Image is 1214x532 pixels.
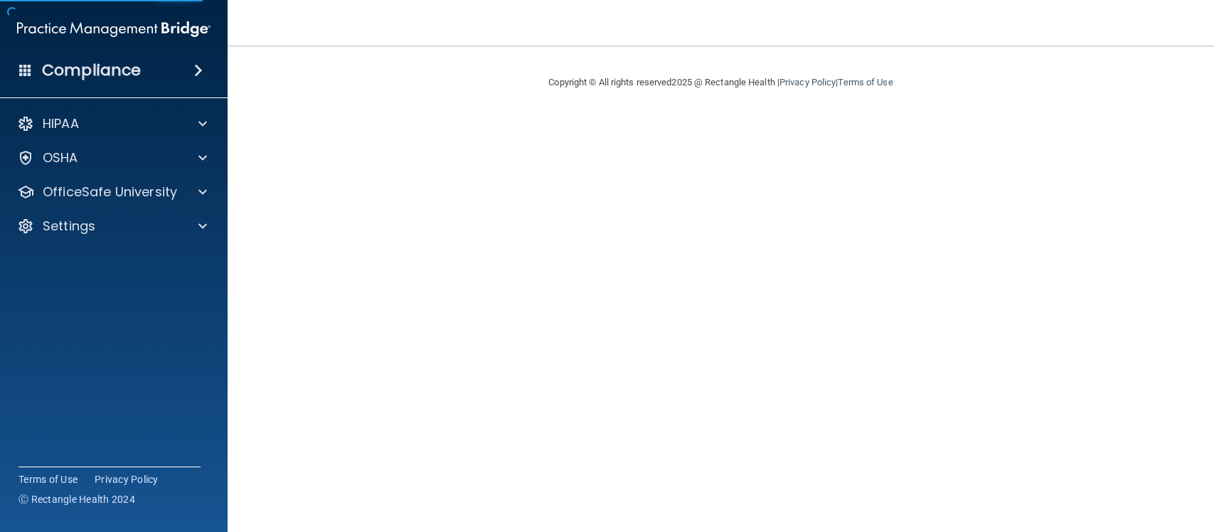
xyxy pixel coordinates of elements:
[17,183,207,201] a: OfficeSafe University
[43,218,95,235] p: Settings
[17,149,207,166] a: OSHA
[43,115,79,132] p: HIPAA
[462,60,981,105] div: Copyright © All rights reserved 2025 @ Rectangle Health | |
[779,77,836,87] a: Privacy Policy
[43,183,177,201] p: OfficeSafe University
[17,218,207,235] a: Settings
[95,472,159,486] a: Privacy Policy
[838,77,893,87] a: Terms of Use
[18,472,78,486] a: Terms of Use
[17,115,207,132] a: HIPAA
[42,60,141,80] h4: Compliance
[43,149,78,166] p: OSHA
[17,15,211,43] img: PMB logo
[18,492,135,506] span: Ⓒ Rectangle Health 2024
